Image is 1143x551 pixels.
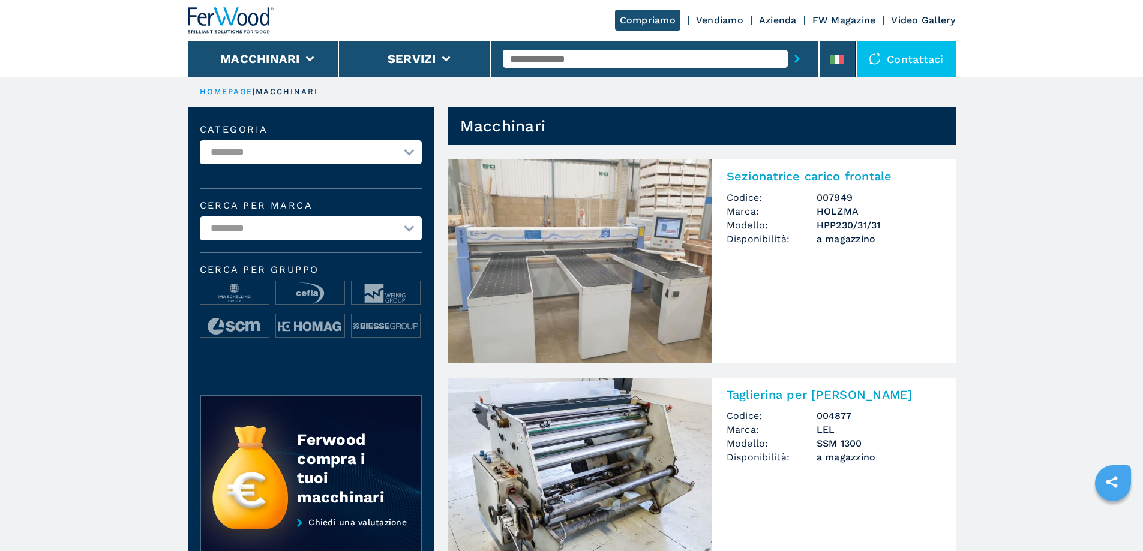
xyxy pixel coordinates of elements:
span: Modello: [727,436,817,450]
a: sharethis [1097,467,1127,497]
p: macchinari [256,86,319,97]
span: Disponibilità: [727,232,817,246]
span: Modello: [727,218,817,232]
h1: Macchinari [460,116,546,136]
a: Vendiamo [696,14,743,26]
span: a magazzino [817,232,941,246]
button: Servizi [388,52,436,66]
img: Sezionatrice carico frontale HOLZMA HPP230/31/31 [448,159,712,363]
h3: SSM 1300 [817,436,941,450]
button: submit-button [788,45,806,73]
span: Cerca per Gruppo [200,265,422,275]
div: Contattaci [857,41,956,77]
img: image [276,281,344,305]
h3: HOLZMA [817,204,941,218]
a: Sezionatrice carico frontale HOLZMA HPP230/31/31Sezionatrice carico frontaleCodice:007949Marca:HO... [448,159,956,363]
img: image [200,314,269,338]
label: Categoria [200,125,422,134]
button: Macchinari [220,52,300,66]
a: HOMEPAGE [200,87,253,96]
span: Codice: [727,409,817,423]
img: Ferwood [188,7,274,34]
h3: LEL [817,423,941,436]
span: a magazzino [817,450,941,464]
span: Marca: [727,204,817,218]
div: Ferwood compra i tuoi macchinari [297,430,397,507]
img: image [200,281,269,305]
label: Cerca per marca [200,201,422,210]
a: Video Gallery [891,14,955,26]
a: Compriamo [615,10,680,31]
a: Azienda [759,14,797,26]
span: Codice: [727,191,817,204]
h3: HPP230/31/31 [817,218,941,232]
img: image [352,314,420,338]
h3: 004877 [817,409,941,423]
img: image [276,314,344,338]
a: FW Magazine [812,14,876,26]
h3: 007949 [817,191,941,204]
h2: Taglierina per [PERSON_NAME] [727,387,941,402]
img: image [352,281,420,305]
span: Disponibilità: [727,450,817,464]
img: Contattaci [869,53,881,65]
h2: Sezionatrice carico frontale [727,169,941,183]
span: | [253,87,255,96]
span: Marca: [727,423,817,436]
